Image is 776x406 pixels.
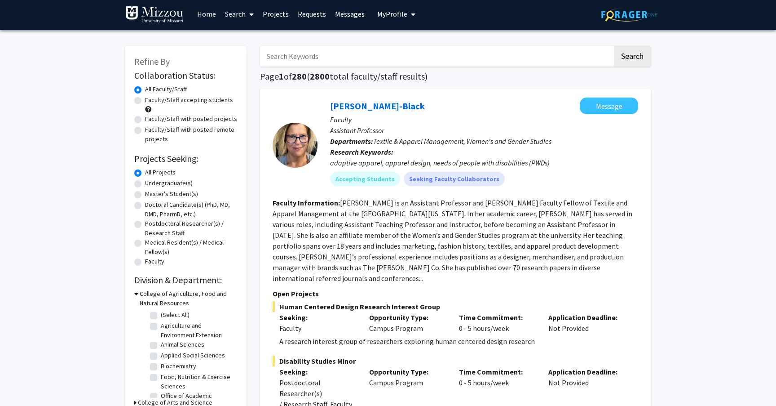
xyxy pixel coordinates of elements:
label: Faculty [145,257,164,266]
button: Message Kerri McBee-Black [580,98,638,114]
label: Animal Sciences [161,340,204,349]
label: Faculty/Staff accepting students [145,95,233,105]
h3: College of Agriculture, Food and Natural Resources [140,289,238,308]
label: Postdoctoral Researcher(s) / Research Staff [145,219,238,238]
span: 280 [292,71,307,82]
span: 1 [279,71,284,82]
label: All Faculty/Staff [145,85,187,94]
label: Master's Student(s) [145,189,198,199]
p: Assistant Professor [330,125,638,136]
h2: Projects Seeking: [134,153,238,164]
label: Biochemistry [161,361,196,371]
span: 2800 [310,71,330,82]
h2: Division & Department: [134,275,238,286]
span: Textile & Apparel Management, Women's and Gender Studies [373,137,551,146]
label: Agriculture and Environment Extension [161,321,235,340]
div: Faculty [279,323,356,334]
img: ForagerOne Logo [601,8,657,22]
p: Seeking: [279,312,356,323]
span: My Profile [377,9,407,18]
label: Faculty/Staff with posted remote projects [145,125,238,144]
b: Departments: [330,137,373,146]
input: Search Keywords [260,46,613,67]
h1: Page of ( total faculty/staff results) [260,71,651,82]
p: Open Projects [273,288,638,299]
p: A research interest group of researchers exploring human centered design research [279,336,638,347]
div: Not Provided [542,312,631,334]
h2: Collaboration Status: [134,70,238,81]
p: Application Deadline: [548,312,625,323]
b: Research Keywords: [330,147,393,156]
label: Food, Nutrition & Exercise Sciences [161,372,235,391]
iframe: Chat [7,366,38,399]
span: Human Centered Design Research Interest Group [273,301,638,312]
mat-chip: Seeking Faculty Collaborators [404,172,505,186]
button: Search [614,46,651,67]
img: University of Missouri Logo [125,6,184,24]
label: (Select All) [161,310,190,320]
b: Faculty Information: [273,198,340,207]
label: Faculty/Staff with posted projects [145,114,237,124]
div: adaptive apparel, apparel design, needs of people with disabilities (PWDs) [330,157,638,168]
div: Campus Program [362,312,452,334]
span: Refine By [134,56,170,67]
label: All Projects [145,168,176,177]
p: Application Deadline: [548,366,625,377]
label: Medical Resident(s) / Medical Fellow(s) [145,238,238,257]
mat-chip: Accepting Students [330,172,400,186]
p: Seeking: [279,366,356,377]
label: Doctoral Candidate(s) (PhD, MD, DMD, PharmD, etc.) [145,200,238,219]
label: Applied Social Sciences [161,351,225,360]
p: Time Commitment: [459,366,535,377]
div: 0 - 5 hours/week [452,312,542,334]
a: [PERSON_NAME]-Black [330,100,425,112]
p: Opportunity Type: [369,366,445,377]
p: Opportunity Type: [369,312,445,323]
span: Disability Studies Minor [273,356,638,366]
label: Undergraduate(s) [145,178,193,188]
p: Faculty [330,114,638,125]
p: Time Commitment: [459,312,535,323]
fg-read-more: [PERSON_NAME] is an Assistant Professor and [PERSON_NAME] Faculty Fellow of Textile and Apparel M... [273,198,632,283]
